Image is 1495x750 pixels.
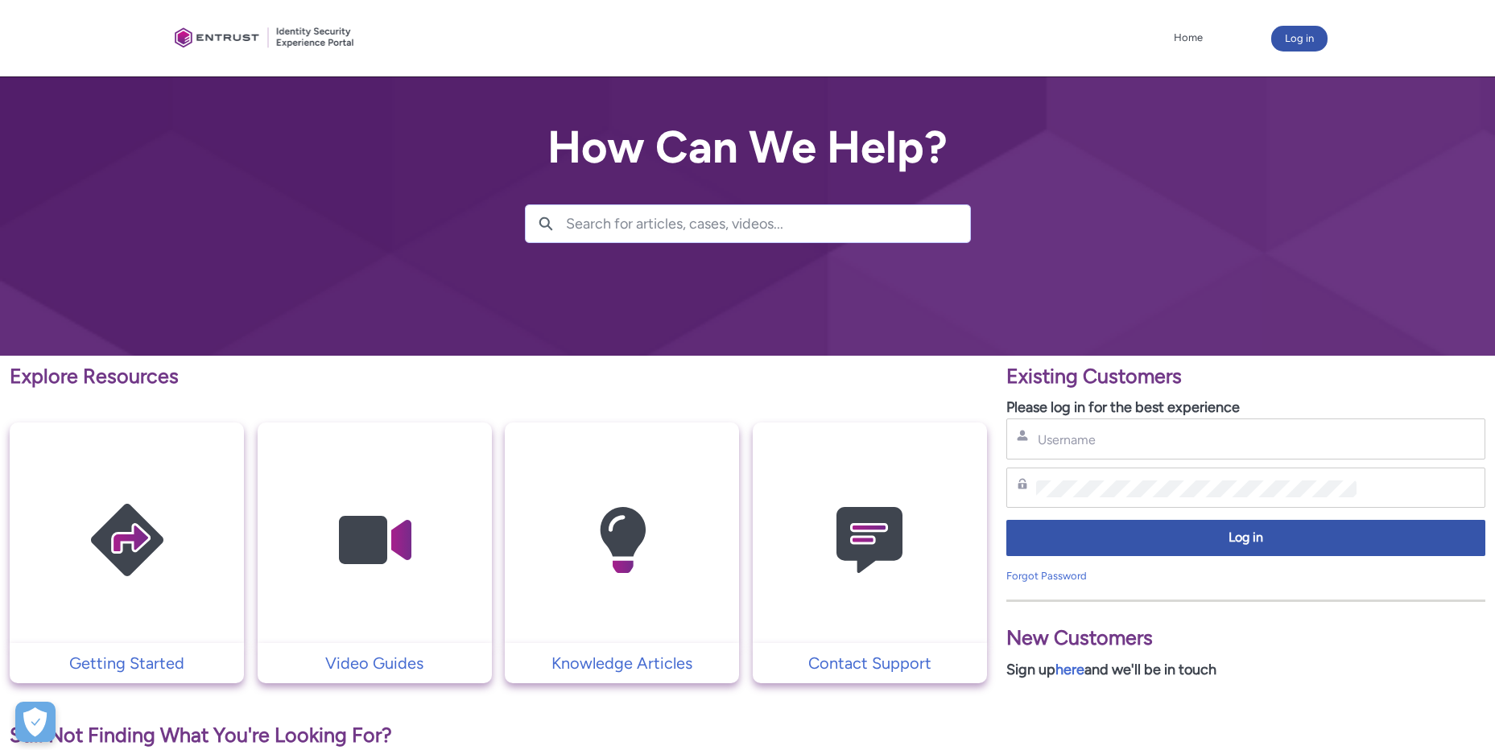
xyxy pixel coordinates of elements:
[15,702,56,742] button: Open Preferences
[1036,431,1357,448] input: Username
[1017,529,1475,547] span: Log in
[298,454,451,627] img: Video Guides
[1006,520,1485,556] button: Log in
[51,454,204,627] img: Getting Started
[1006,397,1485,418] p: Please log in for the best experience
[1271,26,1328,52] button: Log in
[10,651,244,675] a: Getting Started
[793,454,946,627] img: Contact Support
[761,651,979,675] p: Contact Support
[1006,659,1485,681] p: Sign up and we'll be in touch
[525,122,971,172] h2: How Can We Help?
[753,651,987,675] a: Contact Support
[1006,623,1485,653] p: New Customers
[546,454,699,627] img: Knowledge Articles
[10,361,987,392] p: Explore Resources
[258,651,492,675] a: Video Guides
[513,651,731,675] p: Knowledge Articles
[18,651,236,675] p: Getting Started
[526,205,566,242] button: Search
[1006,570,1087,582] a: Forgot Password
[566,205,970,242] input: Search for articles, cases, videos...
[1170,26,1207,50] a: Home
[505,651,739,675] a: Knowledge Articles
[266,651,484,675] p: Video Guides
[15,702,56,742] div: Cookie Preferences
[1055,661,1084,678] a: here
[1006,361,1485,392] p: Existing Customers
